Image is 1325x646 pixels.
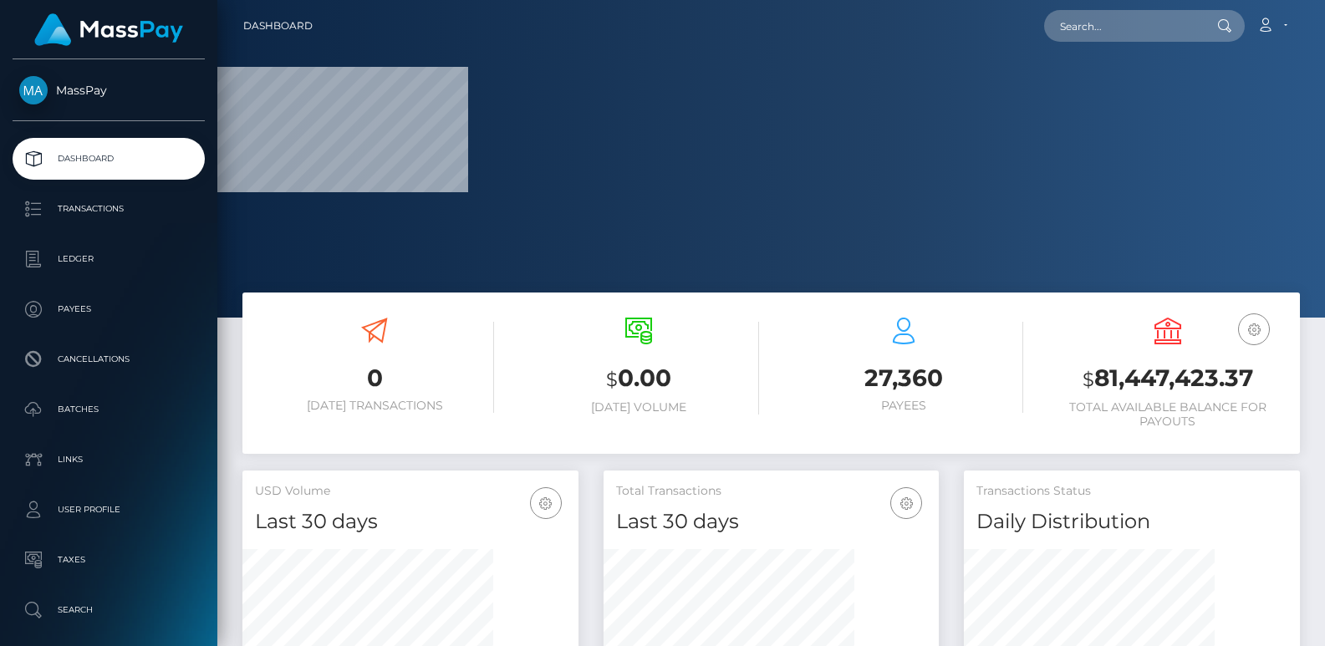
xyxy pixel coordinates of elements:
p: User Profile [19,497,198,522]
h6: Payees [784,399,1023,413]
p: Payees [19,297,198,322]
h6: [DATE] Volume [519,400,758,415]
h3: 81,447,423.37 [1048,362,1287,396]
a: Dashboard [243,8,313,43]
span: MassPay [13,83,205,98]
p: Batches [19,397,198,422]
img: MassPay Logo [34,13,183,46]
a: Dashboard [13,138,205,180]
h4: Daily Distribution [976,507,1287,537]
h5: Transactions Status [976,483,1287,500]
a: Payees [13,288,205,330]
a: Batches [13,389,205,430]
p: Links [19,447,198,472]
p: Cancellations [19,347,198,372]
a: Cancellations [13,338,205,380]
h5: Total Transactions [616,483,927,500]
input: Search... [1044,10,1201,42]
small: $ [1083,368,1094,391]
a: Transactions [13,188,205,230]
h4: Last 30 days [255,507,566,537]
h6: [DATE] Transactions [255,399,494,413]
p: Ledger [19,247,198,272]
a: Links [13,439,205,481]
a: Search [13,589,205,631]
a: User Profile [13,489,205,531]
p: Search [19,598,198,623]
p: Transactions [19,196,198,221]
h3: 27,360 [784,362,1023,394]
img: MassPay [19,76,48,104]
a: Ledger [13,238,205,280]
p: Taxes [19,547,198,572]
small: $ [606,368,618,391]
h4: Last 30 days [616,507,927,537]
h6: Total Available Balance for Payouts [1048,400,1287,429]
h3: 0.00 [519,362,758,396]
p: Dashboard [19,146,198,171]
h5: USD Volume [255,483,566,500]
h3: 0 [255,362,494,394]
a: Taxes [13,539,205,581]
